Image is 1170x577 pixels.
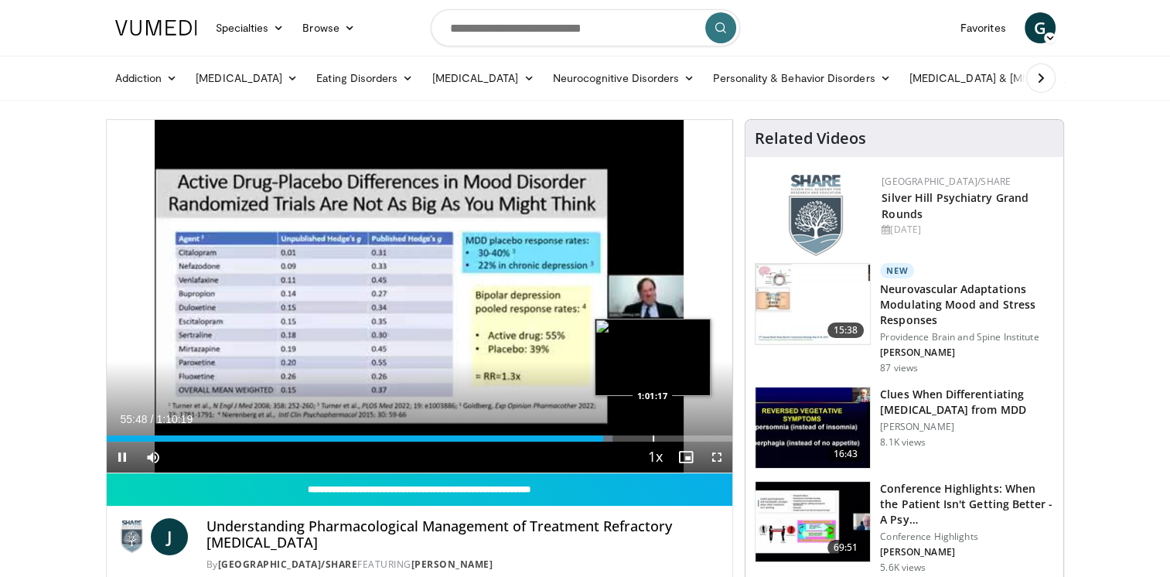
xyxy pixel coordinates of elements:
[206,518,721,551] h4: Understanding Pharmacological Management of Treatment Refractory [MEDICAL_DATA]
[880,531,1054,543] p: Conference Highlights
[151,413,154,425] span: /
[880,362,918,374] p: 87 views
[107,435,733,442] div: Progress Bar
[827,446,865,462] span: 16:43
[1025,12,1056,43] a: G
[880,562,926,574] p: 5.6K views
[827,323,865,338] span: 15:38
[422,63,543,94] a: [MEDICAL_DATA]
[755,263,1054,374] a: 15:38 New Neurovascular Adaptations Modulating Mood and Stress Responses Providence Brain and Spi...
[789,175,843,256] img: f8aaeb6d-318f-4fcf-bd1d-54ce21f29e87.png.150x105_q85_autocrop_double_scale_upscale_version-0.2.png
[880,263,914,278] p: New
[755,481,1054,574] a: 69:51 Conference Highlights: When the Patient Isn't Getting Better - A Psy… Conference Highlights...
[880,436,926,449] p: 8.1K views
[882,175,1011,188] a: [GEOGRAPHIC_DATA]/SHARE
[701,442,732,473] button: Fullscreen
[756,482,870,562] img: 4362ec9e-0993-4580-bfd4-8e18d57e1d49.150x105_q85_crop-smart_upscale.jpg
[595,319,711,396] img: image.jpeg
[827,540,865,555] span: 69:51
[115,20,197,36] img: VuMedi Logo
[756,264,870,344] img: 4562edde-ec7e-4758-8328-0659f7ef333d.150x105_q85_crop-smart_upscale.jpg
[756,388,870,468] img: a6520382-d332-4ed3-9891-ee688fa49237.150x105_q85_crop-smart_upscale.jpg
[431,9,740,46] input: Search topics, interventions
[882,223,1051,237] div: [DATE]
[293,12,364,43] a: Browse
[880,481,1054,527] h3: Conference Highlights: When the Patient Isn't Getting Better - A Psy…
[755,129,866,148] h4: Related Videos
[119,518,145,555] img: Silver Hill Hospital/SHARE
[107,120,733,473] video-js: Video Player
[704,63,899,94] a: Personality & Behavior Disorders
[138,442,169,473] button: Mute
[880,387,1054,418] h3: Clues When Differentiating [MEDICAL_DATA] from MDD
[307,63,422,94] a: Eating Disorders
[156,413,193,425] span: 1:10:19
[882,190,1028,221] a: Silver Hill Psychiatry Grand Rounds
[411,558,493,571] a: [PERSON_NAME]
[880,347,1054,359] p: [PERSON_NAME]
[218,558,358,571] a: [GEOGRAPHIC_DATA]/SHARE
[206,558,721,572] div: By FEATURING
[670,442,701,473] button: Enable picture-in-picture mode
[206,12,294,43] a: Specialties
[121,413,148,425] span: 55:48
[951,12,1015,43] a: Favorites
[106,63,187,94] a: Addiction
[151,518,188,555] a: J
[880,331,1054,343] p: Providence Brain and Spine Institute
[900,63,1121,94] a: [MEDICAL_DATA] & [MEDICAL_DATA]
[186,63,307,94] a: [MEDICAL_DATA]
[755,387,1054,469] a: 16:43 Clues When Differentiating [MEDICAL_DATA] from MDD [PERSON_NAME] 8.1K views
[107,442,138,473] button: Pause
[880,421,1054,433] p: [PERSON_NAME]
[544,63,704,94] a: Neurocognitive Disorders
[640,442,670,473] button: Playback Rate
[880,546,1054,558] p: [PERSON_NAME]
[880,282,1054,328] h3: Neurovascular Adaptations Modulating Mood and Stress Responses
